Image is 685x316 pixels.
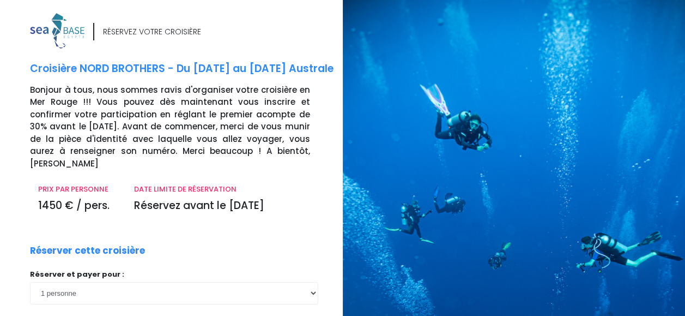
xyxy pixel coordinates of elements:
[134,184,310,195] p: DATE LIMITE DE RÉSERVATION
[30,84,335,170] p: Bonjour à tous, nous sommes ravis d'organiser votre croisière en Mer Rouge !!! Vous pouvez dès ma...
[38,184,118,195] p: PRIX PAR PERSONNE
[134,198,310,214] p: Réservez avant le [DATE]
[30,244,145,258] p: Réserver cette croisière
[103,26,201,38] div: RÉSERVEZ VOTRE CROISIÈRE
[38,198,118,214] p: 1450 € / pers.
[30,61,335,77] p: Croisière NORD BROTHERS - Du [DATE] au [DATE] Australe
[30,269,318,280] p: Réserver et payer pour :
[30,13,84,49] img: logo_color1.png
